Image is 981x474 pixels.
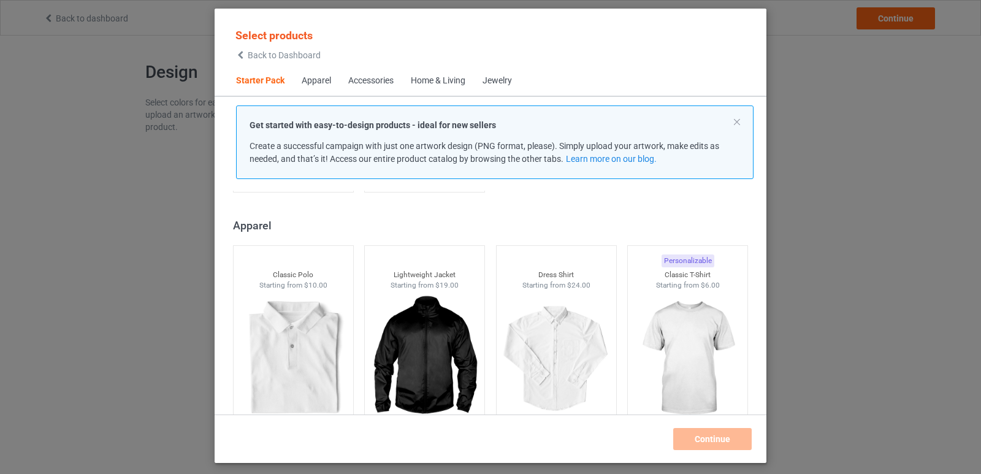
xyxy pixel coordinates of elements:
[365,280,484,291] div: Starting from
[370,290,479,427] img: regular.jpg
[302,75,331,87] div: Apparel
[483,75,512,87] div: Jewelry
[250,120,496,130] strong: Get started with easy-to-design products - ideal for new sellers
[701,281,720,289] span: $6.00
[497,280,616,291] div: Starting from
[633,290,742,427] img: regular.jpg
[235,29,313,42] span: Select products
[234,270,353,280] div: Classic Polo
[234,280,353,291] div: Starting from
[435,281,459,289] span: $19.00
[497,270,616,280] div: Dress Shirt
[502,290,611,427] img: regular.jpg
[628,280,747,291] div: Starting from
[250,141,719,164] span: Create a successful campaign with just one artwork design (PNG format, please). Simply upload you...
[567,281,590,289] span: $24.00
[365,270,484,280] div: Lightweight Jacket
[662,254,714,267] div: Personalizable
[411,75,465,87] div: Home & Living
[227,66,293,96] span: Starter Pack
[628,270,747,280] div: Classic T-Shirt
[233,218,754,232] div: Apparel
[348,75,394,87] div: Accessories
[239,290,348,427] img: regular.jpg
[248,50,321,60] span: Back to Dashboard
[304,281,327,289] span: $10.00
[566,154,657,164] a: Learn more on our blog.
